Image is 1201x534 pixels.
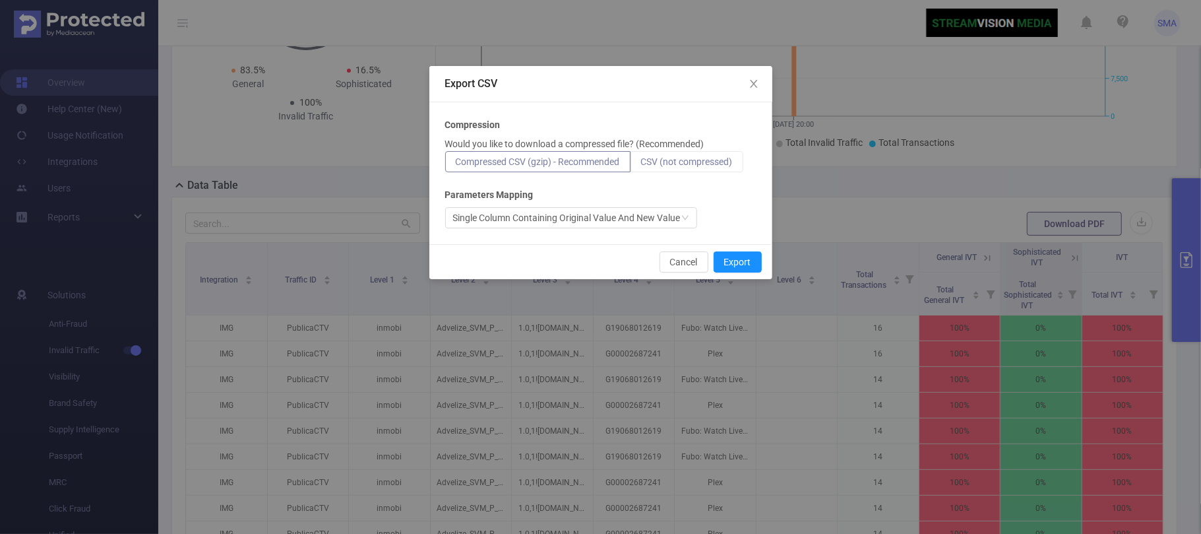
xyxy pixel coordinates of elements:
[714,251,762,273] button: Export
[456,156,620,167] span: Compressed CSV (gzip) - Recommended
[453,208,681,228] div: Single Column Containing Original Value And New Value
[445,118,501,132] b: Compression
[681,214,689,223] i: icon: down
[445,137,704,151] p: Would you like to download a compressed file? (Recommended)
[641,156,733,167] span: CSV (not compressed)
[660,251,708,273] button: Cancel
[735,66,772,103] button: Close
[445,188,534,202] b: Parameters Mapping
[445,77,756,91] div: Export CSV
[749,79,759,89] i: icon: close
